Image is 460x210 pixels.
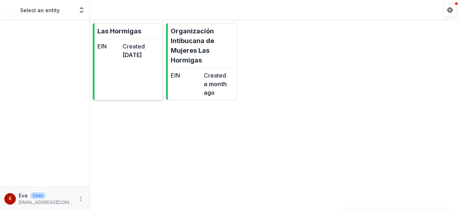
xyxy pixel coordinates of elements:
[6,4,17,16] img: Select an entity
[97,26,141,36] p: Las Hormigas
[19,199,74,206] p: [EMAIL_ADDRESS][DOMAIN_NAME]
[77,195,85,203] button: More
[9,196,11,201] div: Eva
[204,71,234,80] dt: Created
[97,42,120,51] dt: EIN
[204,80,234,97] dd: a month ago
[123,42,145,51] dt: Created
[443,3,457,17] button: Get Help
[20,6,60,14] p: Select an entity
[123,51,145,59] dd: [DATE]
[19,192,28,199] p: Eva
[166,23,236,100] a: Organización Intibucana de Mujeres Las HormigasEINCreateda month ago
[93,23,163,100] a: Las HormigasEINCreated[DATE]
[77,3,87,17] button: Open entity switcher
[171,71,201,80] dt: EIN
[31,192,45,199] p: User
[171,26,233,65] p: Organización Intibucana de Mujeres Las Hormigas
